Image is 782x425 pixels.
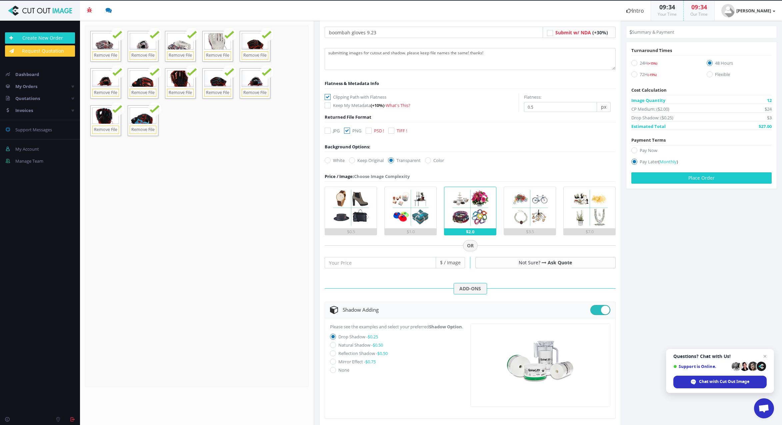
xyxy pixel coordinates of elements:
[92,89,119,97] a: Remove File
[620,1,651,21] a: Intro
[15,158,43,164] span: Manage Team
[631,71,696,80] label: 72H
[330,187,372,228] img: 1.png
[648,71,657,77] a: (-15%)
[5,32,75,44] a: Create New Order
[658,11,677,17] small: Your Time
[631,137,666,143] span: Payment Terms
[767,114,772,121] span: $3
[519,259,540,266] span: Not Sure?
[668,3,675,11] span: 34
[15,71,39,77] span: Dashboard
[597,102,611,112] span: px
[130,89,156,97] a: Remove File
[631,158,772,167] label: Pay Later
[648,61,657,66] span: (+15%)
[648,60,657,66] a: (+15%)
[631,123,666,130] span: Estimated Total
[5,45,75,57] a: Request Quotation
[338,334,378,340] label: Drop Shadow -
[377,350,388,356] span: $0.50
[338,350,388,356] label: Reflection Shadow -
[658,159,678,165] a: (Monthly)
[204,51,231,60] a: Remove File
[338,359,376,365] label: Mirror Effect -
[631,87,667,93] span: Cost Calculation
[344,127,361,134] label: PNG
[130,51,156,60] a: Remove File
[631,172,772,184] button: Place Order
[691,3,698,11] span: 09
[349,157,384,164] label: Keep Original
[555,29,591,36] span: Submit w/ NDA
[373,342,383,348] span: $0.50
[569,187,610,228] img: 5.png
[5,6,75,16] img: Cut Out Image
[631,47,672,53] span: Turnaround Times
[666,3,668,11] span: :
[338,367,349,373] label: None
[429,324,462,330] strong: Shadow Option
[767,97,772,104] span: 12
[509,187,551,228] img: 4.png
[325,127,340,134] label: JPG
[368,334,378,340] span: $0.25
[15,95,40,101] span: Quotations
[721,4,735,17] img: timthumb.php
[15,107,33,113] span: Invoices
[330,323,464,330] p: Please see the examples and select your preferred .
[631,97,665,104] span: Image Quantity
[15,83,37,89] span: My Orders
[130,126,156,134] a: Remove File
[444,228,496,235] div: $2.0
[463,240,478,251] span: OR
[700,3,707,11] span: 34
[631,106,669,112] span: CP Medium: ($2.00)
[325,257,436,268] input: Your Price
[386,102,410,108] a: What's This?
[765,106,772,112] span: $24
[15,127,52,133] span: Support Messages
[524,94,541,100] label: Flatness:
[325,102,519,109] label: Keep My Metadata -
[450,187,491,228] img: 3.png
[660,159,677,165] span: Monthly
[242,51,268,60] a: Remove File
[699,379,749,385] span: Chat with Cut Out Image
[365,359,376,365] span: $0.75
[592,29,608,36] span: (+30%)
[325,228,377,235] div: $0.5
[673,376,767,388] div: Chat with Cut Out Image
[698,3,700,11] span: :
[167,51,194,60] a: Remove File
[631,114,673,121] span: Drop Shadow: ($0.25)
[564,228,615,235] div: $7.0
[343,306,379,313] span: Shadow Adding
[388,157,421,164] label: Transparent
[390,187,431,228] img: 2.png
[425,157,444,164] label: Color
[759,123,772,130] span: $27.00
[397,128,407,134] span: TIFF !
[325,94,519,100] label: Clipping Path with Flatness
[761,352,769,360] span: Close chat
[325,173,410,180] div: Choose Image Complexity
[436,257,465,268] span: $ / Image
[673,354,767,359] span: Questions? Chat with Us!
[555,29,608,36] a: Submit w/ NDA (+30%)
[385,228,436,235] div: $1.0
[15,146,39,152] span: My Account
[371,102,384,108] span: (+10%)
[325,157,345,164] label: White
[167,89,194,97] a: Remove File
[690,11,708,17] small: Our Time
[204,89,231,97] a: Remove File
[736,8,771,14] strong: [PERSON_NAME]
[648,73,657,77] span: (-15%)
[325,143,370,150] div: Background Options:
[659,3,666,11] span: 09
[673,364,729,369] span: Support is Online.
[548,259,572,266] a: Ask Quote
[631,60,696,69] label: 24H
[242,89,268,97] a: Remove File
